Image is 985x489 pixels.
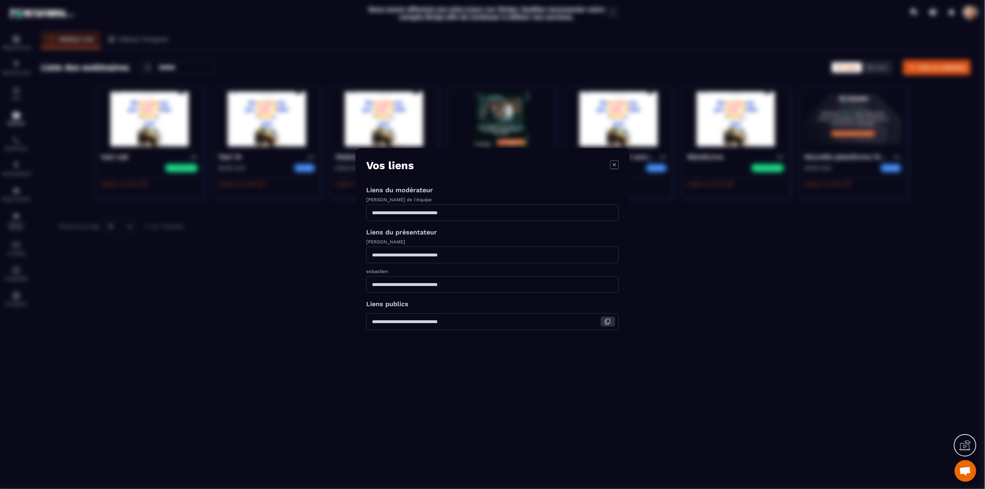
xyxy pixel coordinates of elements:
[955,460,976,482] a: Mở cuộc trò chuyện
[366,228,619,236] p: Liens du présentateur
[366,159,414,172] p: Vos liens
[366,186,619,194] p: Liens du modérateur
[366,269,388,274] label: sebastien
[366,239,405,244] label: [PERSON_NAME]
[366,197,432,202] label: [PERSON_NAME] de l'équipe
[366,300,619,308] p: Liens publics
